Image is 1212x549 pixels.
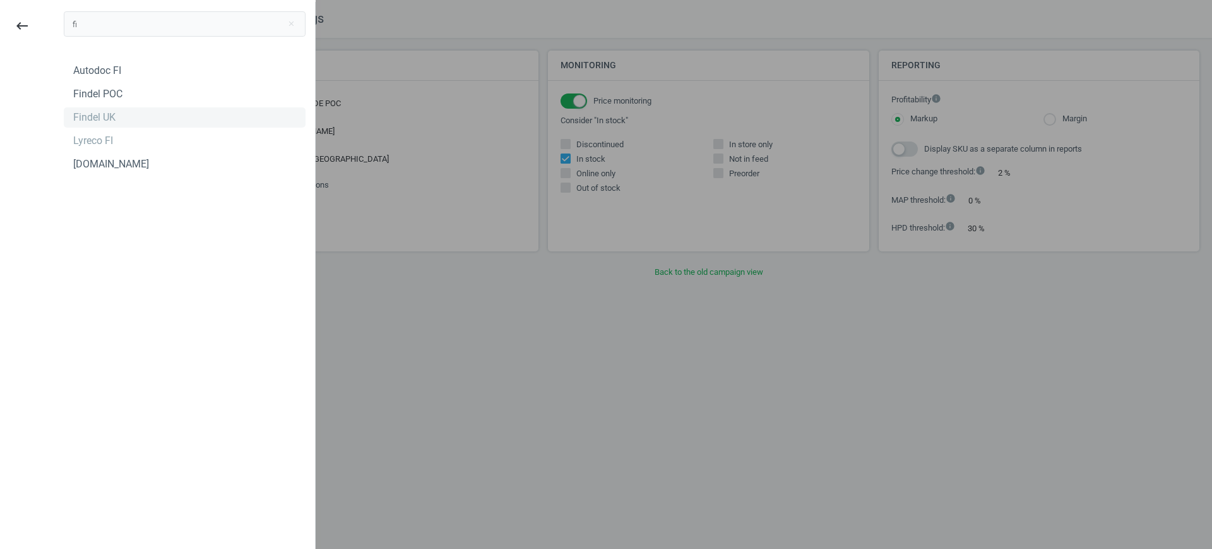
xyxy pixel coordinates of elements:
[73,134,113,148] div: Lyreco FI
[64,11,306,37] input: Search campaign
[73,87,122,101] div: Findel POC
[282,18,300,30] button: Close
[73,157,149,171] div: [DOMAIN_NAME]
[8,11,37,41] button: keyboard_backspace
[15,18,30,33] i: keyboard_backspace
[73,64,121,78] div: Autodoc FI
[73,111,116,124] div: Findel UK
